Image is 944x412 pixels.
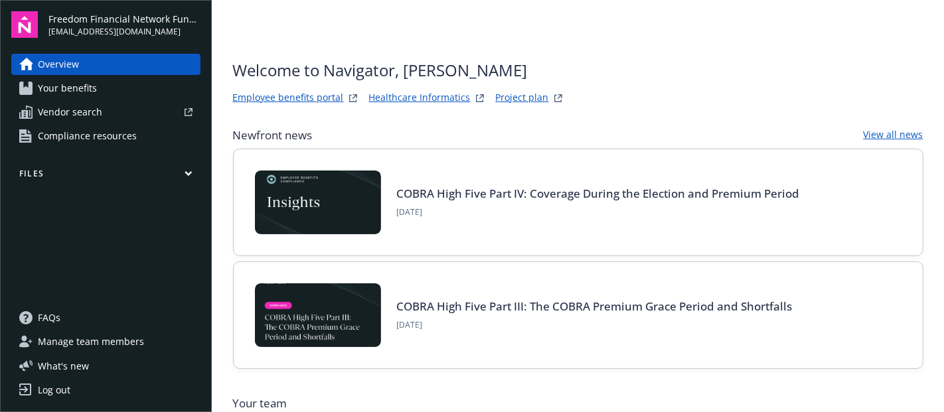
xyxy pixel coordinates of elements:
[233,395,923,411] span: Your team
[864,127,923,143] a: View all news
[11,54,200,75] a: Overview
[11,78,200,99] a: Your benefits
[38,307,60,328] span: FAQs
[496,90,549,106] a: Project plan
[38,379,70,401] div: Log out
[550,90,566,106] a: projectPlanWebsite
[397,186,800,201] a: COBRA High Five Part IV: Coverage During the Election and Premium Period
[48,12,200,26] span: Freedom Financial Network Funding, LLC
[48,26,200,38] span: [EMAIL_ADDRESS][DOMAIN_NAME]
[397,299,793,314] a: COBRA High Five Part III: The COBRA Premium Grace Period and Shortfalls
[345,90,361,106] a: striveWebsite
[369,90,471,106] a: Healthcare Informatics
[11,102,200,123] a: Vendor search
[11,11,38,38] img: navigator-logo.svg
[397,206,800,218] span: [DATE]
[11,125,200,147] a: Compliance resources
[38,359,89,373] span: What ' s new
[38,331,144,352] span: Manage team members
[255,283,381,347] img: BLOG-Card Image - Compliance - COBRA High Five Pt 3 - 09-03-25.jpg
[233,90,344,106] a: Employee benefits portal
[38,54,79,75] span: Overview
[233,127,313,143] span: Newfront news
[233,58,566,82] span: Welcome to Navigator , [PERSON_NAME]
[48,11,200,38] button: Freedom Financial Network Funding, LLC[EMAIL_ADDRESS][DOMAIN_NAME]
[11,307,200,328] a: FAQs
[38,78,97,99] span: Your benefits
[255,171,381,234] img: Card Image - EB Compliance Insights.png
[38,125,137,147] span: Compliance resources
[472,90,488,106] a: springbukWebsite
[38,102,102,123] span: Vendor search
[11,168,200,184] button: Files
[11,331,200,352] a: Manage team members
[397,319,793,331] span: [DATE]
[11,359,110,373] button: What's new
